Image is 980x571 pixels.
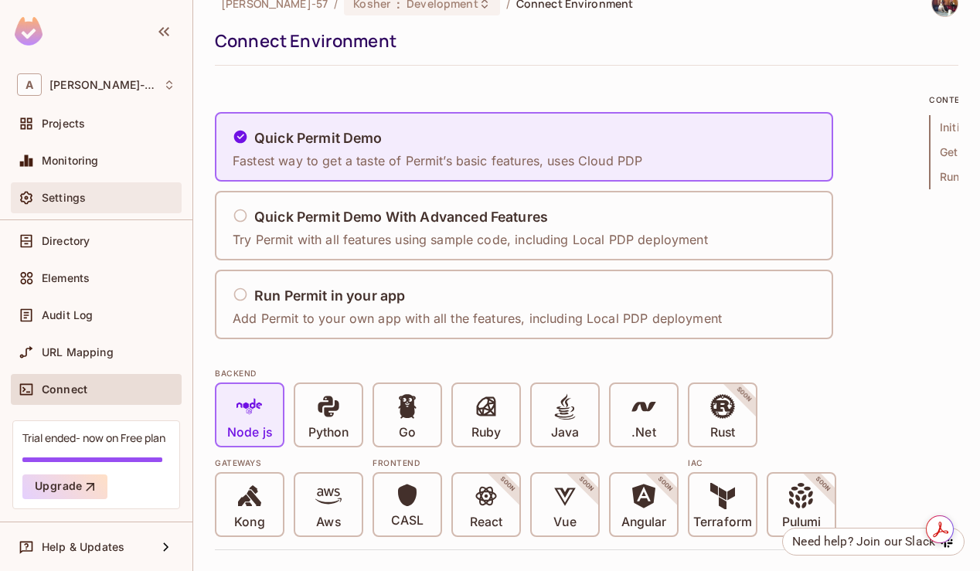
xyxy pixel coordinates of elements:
[471,425,501,440] p: Ruby
[17,73,42,96] span: A
[478,454,538,515] span: SOON
[42,155,99,167] span: Monitoring
[693,515,752,530] p: Terraform
[254,209,548,225] h5: Quick Permit Demo With Advanced Features
[42,117,85,130] span: Projects
[470,515,502,530] p: React
[316,515,340,530] p: Aws
[22,430,165,445] div: Trial ended- now on Free plan
[399,425,416,440] p: Go
[233,152,642,169] p: Fastest way to get a taste of Permit’s basic features, uses Cloud PDP
[42,309,93,321] span: Audit Log
[234,515,264,530] p: Kong
[233,310,722,327] p: Add Permit to your own app with all the features, including Local PDP deployment
[553,515,576,530] p: Vue
[22,474,107,499] button: Upgrade
[254,288,405,304] h5: Run Permit in your app
[254,131,383,146] h5: Quick Permit Demo
[215,367,910,379] div: BACKEND
[42,541,124,553] span: Help & Updates
[373,457,679,469] div: Frontend
[215,29,951,53] div: Connect Environment
[233,231,708,248] p: Try Permit with all features using sample code, including Local PDP deployment
[42,192,86,204] span: Settings
[308,425,349,440] p: Python
[551,425,579,440] p: Java
[227,425,272,440] p: Node js
[714,365,774,425] span: SOON
[42,346,114,359] span: URL Mapping
[15,17,43,46] img: SReyMgAAAABJRU5ErkJggg==
[391,513,424,529] p: CASL
[782,515,821,530] p: Pulumi
[635,454,696,515] span: SOON
[42,235,90,247] span: Directory
[42,272,90,284] span: Elements
[621,515,667,530] p: Angular
[688,457,836,469] div: IAC
[556,454,617,515] span: SOON
[792,532,935,551] div: Need help? Join our Slack
[49,79,155,91] span: Workspace: Adam-57
[929,93,958,106] p: content
[215,457,363,469] div: Gateways
[710,425,735,440] p: Rust
[793,454,853,515] span: SOON
[631,425,655,440] p: .Net
[42,383,87,396] span: Connect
